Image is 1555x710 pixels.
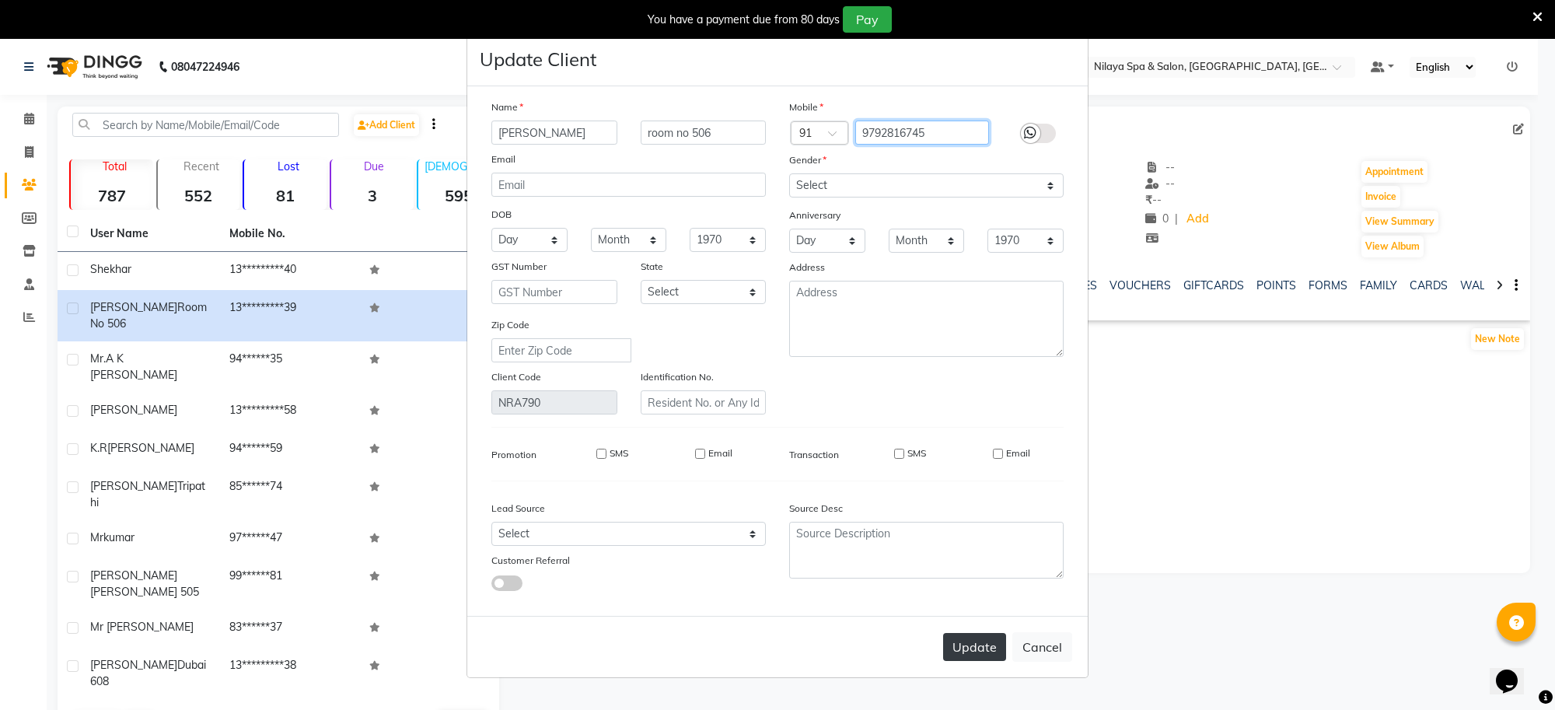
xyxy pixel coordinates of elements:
[789,208,840,222] label: Anniversary
[491,338,631,362] input: Enter Zip Code
[641,390,767,414] input: Resident No. or Any Id
[491,280,617,304] input: GST Number
[491,152,515,166] label: Email
[1006,446,1030,460] label: Email
[907,446,926,460] label: SMS
[789,502,843,516] label: Source Desc
[641,370,714,384] label: Identification No.
[789,153,826,167] label: Gender
[491,370,541,384] label: Client Code
[491,390,617,414] input: Client Code
[491,260,547,274] label: GST Number
[491,318,529,332] label: Zip Code
[491,208,512,222] label: DOB
[480,45,596,73] h4: Update Client
[855,121,990,145] input: Mobile
[491,100,523,114] label: Name
[641,260,663,274] label: State
[843,6,892,33] button: Pay
[1012,632,1072,662] button: Cancel
[491,448,536,462] label: Promotion
[789,448,839,462] label: Transaction
[491,173,766,197] input: Email
[610,446,628,460] label: SMS
[648,12,840,28] div: You have a payment due from 80 days
[491,121,617,145] input: First Name
[943,633,1006,661] button: Update
[491,502,545,516] label: Lead Source
[789,100,823,114] label: Mobile
[708,446,732,460] label: Email
[1490,648,1539,694] iframe: chat widget
[491,554,570,568] label: Customer Referral
[641,121,767,145] input: Last Name
[789,261,825,275] label: Address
